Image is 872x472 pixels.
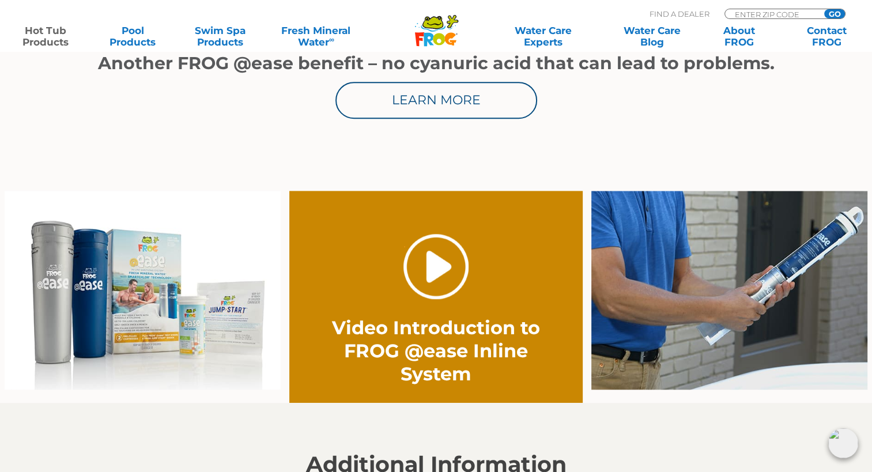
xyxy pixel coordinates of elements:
[90,54,782,73] h1: Another FROG @ease benefit – no cyanuric acid that can lead to problems.
[828,428,858,458] img: openIcon
[186,25,254,48] a: Swim SpaProducts
[734,9,811,19] input: Zip Code Form
[335,82,537,119] a: Learn More
[705,25,773,48] a: AboutFROG
[488,25,598,48] a: Water CareExperts
[403,234,469,299] a: Play Video
[12,25,80,48] a: Hot TubProducts
[792,25,860,48] a: ContactFROG
[319,316,553,386] h2: Video Introduction to FROG @ease Inline System
[618,25,686,48] a: Water CareBlog
[99,25,167,48] a: PoolProducts
[824,9,845,18] input: GO
[329,35,334,44] sup: ∞
[5,191,281,390] img: inline family
[591,191,867,390] img: inline-holder
[650,9,709,19] p: Find A Dealer
[274,25,358,48] a: Fresh MineralWater∞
